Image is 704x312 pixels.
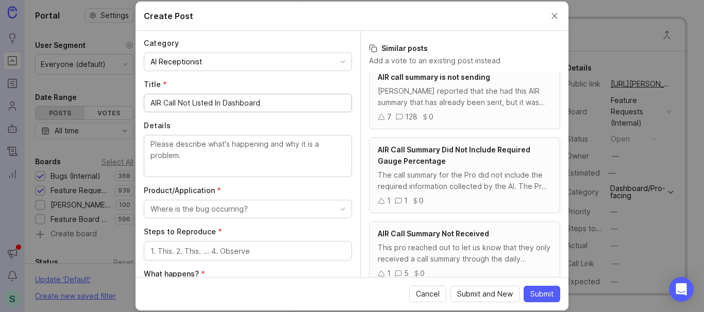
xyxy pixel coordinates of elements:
[150,203,248,215] div: Where is the bug occurring?
[144,10,193,22] h2: Create Post
[150,56,202,67] div: AI Receptionist
[369,56,560,66] p: Add a vote to an existing post instead
[144,38,352,48] label: Category
[524,286,560,302] button: Submit
[409,286,446,302] button: Cancel
[378,242,551,265] div: This pro reached out to let us know that they only received a call summary through the daily summ...
[144,186,221,195] span: Product/Application (required)
[144,120,352,131] label: Details
[369,221,560,286] a: AIR Call Summary Not ReceivedThis pro reached out to let us know that they only received a call s...
[144,269,205,278] span: What happens? (required)
[369,65,560,129] a: AIR call summary is not sending[PERSON_NAME] reported that she had this AIR summary that has alre...
[416,289,440,299] span: Cancel
[404,195,408,206] div: 1
[369,43,560,54] h3: Similar posts
[450,286,519,302] button: Submit and New
[378,85,551,108] div: [PERSON_NAME] reported that she had this AIR summary that has already been sent, but it was still...
[429,111,433,123] div: 0
[420,268,425,279] div: 0
[144,227,222,236] span: Steps to Reproduce (required)
[387,111,392,123] div: 7
[404,268,409,279] div: 5
[457,289,513,299] span: Submit and New
[378,145,530,165] span: AIR Call Summary Did Not Include Required Gauge Percentage
[669,277,694,302] div: Open Intercom Messenger
[378,229,489,238] span: AIR Call Summary Not Received
[405,111,417,123] div: 128
[369,137,560,213] a: AIR Call Summary Did Not Include Required Gauge PercentageThe call summary for the Pro did not in...
[378,73,490,81] span: AIR call summary is not sending
[549,10,560,22] button: Close create post modal
[419,195,424,206] div: 0
[387,268,391,279] div: 1
[144,80,167,89] span: Title (required)
[530,289,554,299] span: Submit
[387,195,391,206] div: 1
[150,97,345,109] input: What's happening?
[378,169,551,192] div: The call summary for the Pro did not include the required information collected by the AI. The Pr...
